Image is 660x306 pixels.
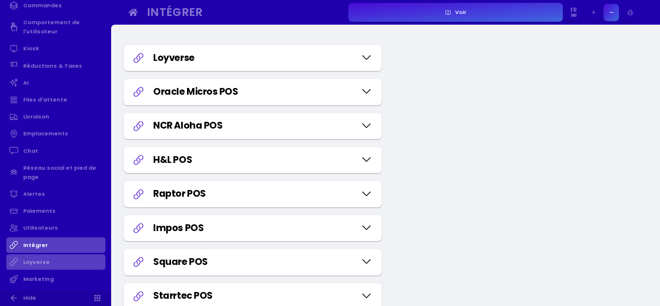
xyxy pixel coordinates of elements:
button: Intégrer [143,4,346,21]
a: Loyverse [6,254,105,270]
div: Impos POS [153,221,356,235]
div: Starrtec POS [153,289,356,303]
a: Alertes [6,187,105,202]
div: Loyverse [153,51,356,65]
a: Réseau social et pied de page [6,160,105,185]
a: Files d'attente [6,92,105,108]
a: Utilisateurs [6,220,105,236]
div: Voir [451,10,466,15]
div: H&L POS [153,153,356,167]
div: NCR Aloha POS [153,119,356,133]
a: Intégrer [6,237,105,253]
a: AI [6,75,105,90]
a: Réductions & Taxes [6,58,105,73]
a: Livraison [6,109,105,125]
a: Pages [6,289,105,304]
div: Intégrer [147,8,339,16]
a: Marketing [6,272,105,287]
div: Square POS [153,255,356,269]
a: Chat [6,143,105,159]
div: Oracle Micros POS [153,85,356,99]
a: Emplacements [6,126,105,142]
a: Kiosk [6,41,105,57]
a: Comportement de l'utilisateur [6,15,105,40]
button: Voir [348,3,562,21]
img: Image [640,6,653,19]
a: Paiements [6,204,105,219]
div: Raptor POS [153,187,356,201]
